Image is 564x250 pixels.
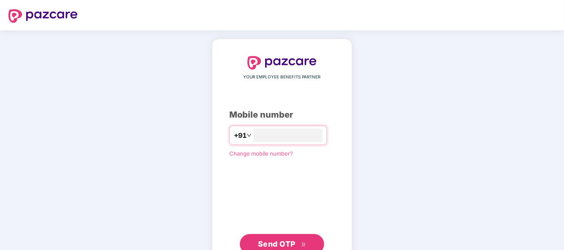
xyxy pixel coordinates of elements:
span: down [247,133,252,138]
span: Send OTP [258,239,295,248]
img: logo [8,9,78,23]
span: double-right [301,242,306,247]
a: Change mobile number? [229,150,293,157]
span: +91 [234,130,247,141]
img: logo [247,56,317,70]
span: YOUR EMPLOYEE BENEFITS PARTNER [244,74,321,81]
div: Mobile number [229,108,335,121]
